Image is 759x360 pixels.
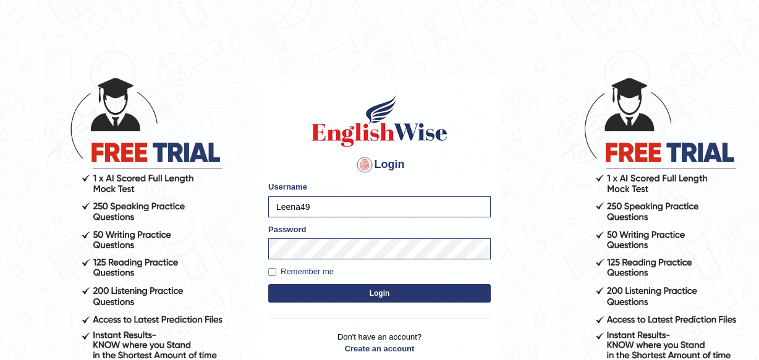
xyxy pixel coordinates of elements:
[268,155,491,175] h4: Login
[268,181,307,193] label: Username
[268,268,276,276] input: Remember me
[309,93,450,149] img: Logo of English Wise sign in for intelligent practice with AI
[268,343,491,354] a: Create an account
[268,224,306,235] label: Password
[268,266,334,278] label: Remember me
[268,284,491,303] button: Login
